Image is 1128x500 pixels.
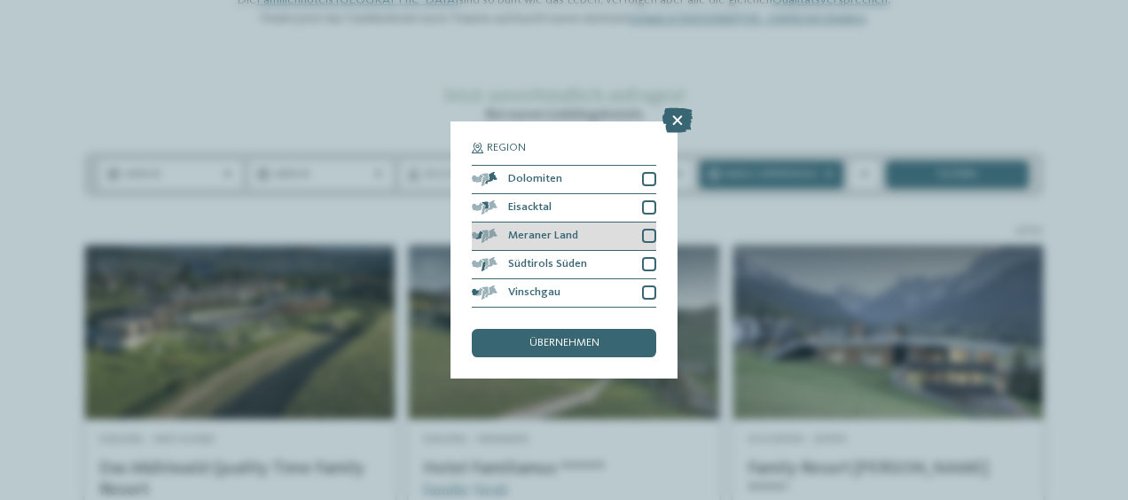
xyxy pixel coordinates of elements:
[529,338,599,349] span: übernehmen
[508,202,552,214] span: Eisacktal
[508,259,587,270] span: Südtirols Süden
[508,230,578,242] span: Meraner Land
[508,287,560,299] span: Vinschgau
[487,143,526,154] span: Region
[508,174,562,185] span: Dolomiten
